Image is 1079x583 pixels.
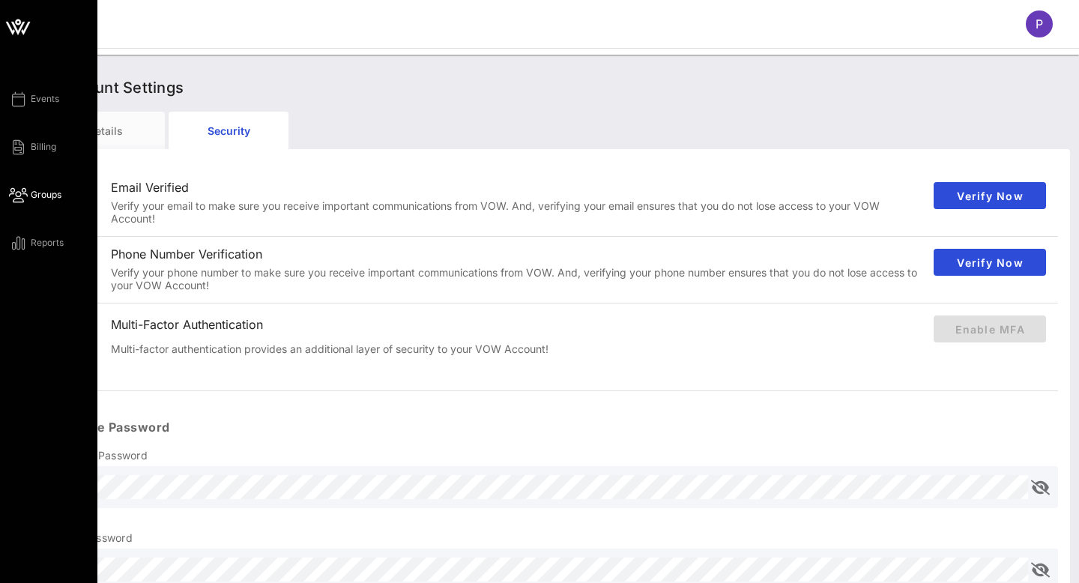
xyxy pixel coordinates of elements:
[111,267,922,292] div: Verify your phone number to make sure you receive important communications from VOW. And, verifyi...
[1036,16,1043,31] span: P
[57,448,1058,463] p: Current Password
[111,200,922,226] div: Verify your email to make sure you receive important communications from VOW. And, verifying your...
[1026,10,1053,37] div: P
[111,181,922,195] div: Email Verified
[31,92,59,106] span: Events
[946,256,1034,269] span: Verify Now
[31,188,61,202] span: Groups
[9,186,61,204] a: Groups
[9,90,59,108] a: Events
[9,138,56,156] a: Billing
[9,234,64,252] a: Reports
[45,406,1058,448] div: Change Password
[934,249,1046,276] button: Verify Now
[57,531,1058,546] p: New Password
[1031,480,1050,495] button: append icon
[169,112,288,149] div: Security
[45,112,165,149] div: Details
[31,236,64,250] span: Reports
[1031,563,1050,578] button: append icon
[111,343,922,356] div: Multi-factor authentication provides an additional layer of security to your VOW Account!
[934,182,1046,209] button: Verify Now
[45,64,1070,112] div: Account Settings
[111,247,922,262] div: Phone Number Verification
[111,318,922,332] div: Multi-Factor Authentication
[31,140,56,154] span: Billing
[946,190,1034,202] span: Verify Now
